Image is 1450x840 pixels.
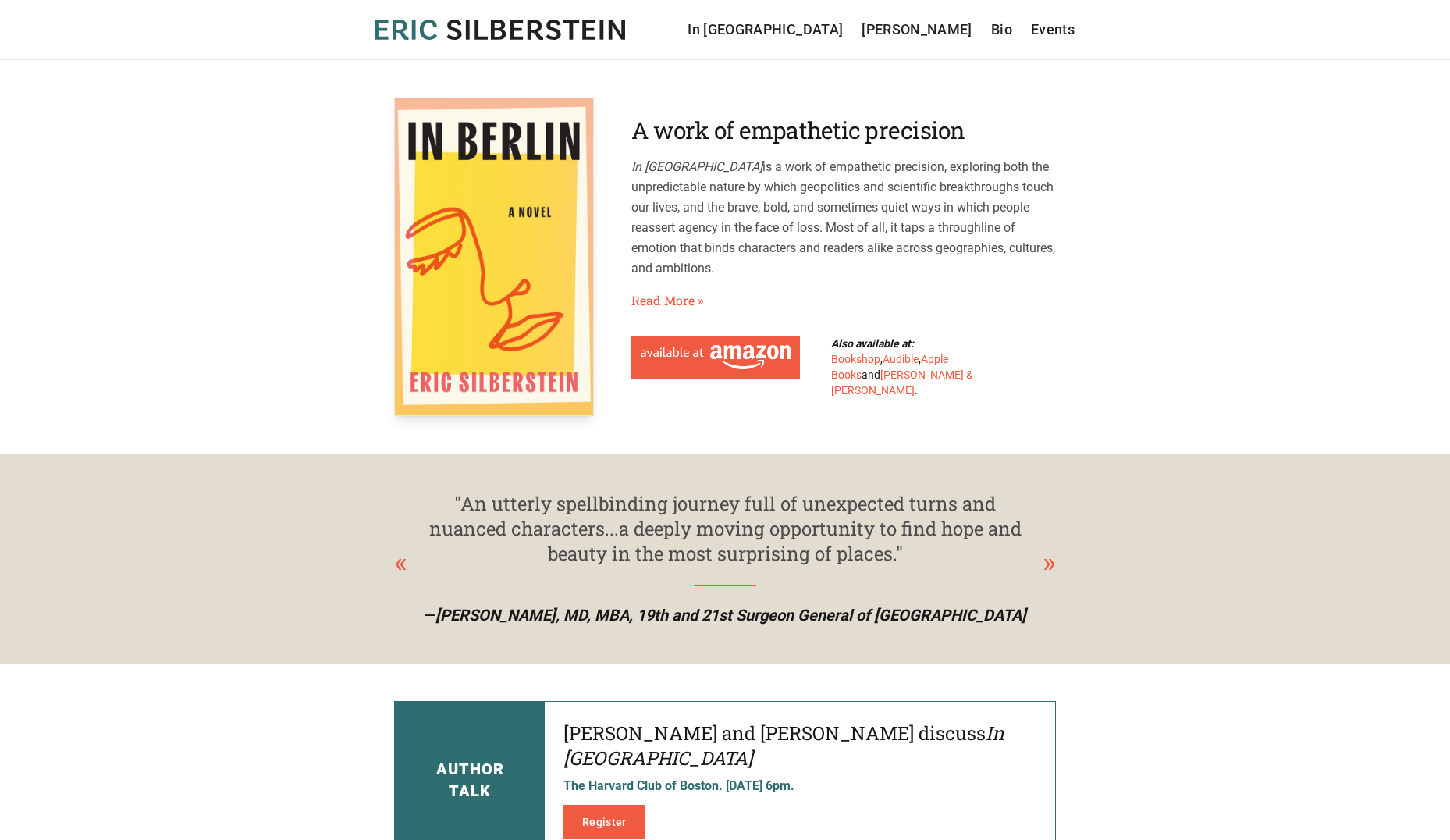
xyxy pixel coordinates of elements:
[688,19,843,41] a: In [GEOGRAPHIC_DATA]
[1031,19,1075,41] a: Events
[991,19,1012,41] a: Bio
[425,491,1025,566] div: "An utterly spellbinding journey full of unexpected turns and nuanced characters...a deeply movin...
[631,159,762,174] em: In [GEOGRAPHIC_DATA]
[883,353,919,365] a: Audible
[394,98,594,416] img: In Berlin
[631,116,1056,144] h2: A work of empathetic precision
[1043,542,1056,584] div: Next slide
[435,606,1026,625] span: [PERSON_NAME], MD, MBA, 19th and 21st Surgeon General of [GEOGRAPHIC_DATA]
[831,368,973,397] a: [PERSON_NAME] & [PERSON_NAME]
[631,291,703,310] a: Read More»
[831,336,993,398] div: , , and .
[641,345,791,369] img: Available at Amazon
[563,805,645,839] a: Register
[394,491,1056,626] div: 1 / 4
[831,353,880,365] a: Bookshop
[631,336,800,379] a: Available at Amazon
[698,291,703,310] span: »
[831,353,948,381] a: Apple Books
[831,337,914,350] b: Also available at:
[394,542,407,584] div: Previous slide
[563,777,1036,796] p: The Harvard Club of Boston. [DATE] 6pm.
[631,157,1056,279] p: is a work of empathetic precision, exploring both the unpredictable nature by which geopolitics a...
[563,721,1036,771] h4: [PERSON_NAME] and [PERSON_NAME] discuss
[436,758,504,802] h3: Author Talk
[407,604,1043,626] p: —
[563,721,1004,771] em: In [GEOGRAPHIC_DATA]
[862,19,972,41] a: [PERSON_NAME]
